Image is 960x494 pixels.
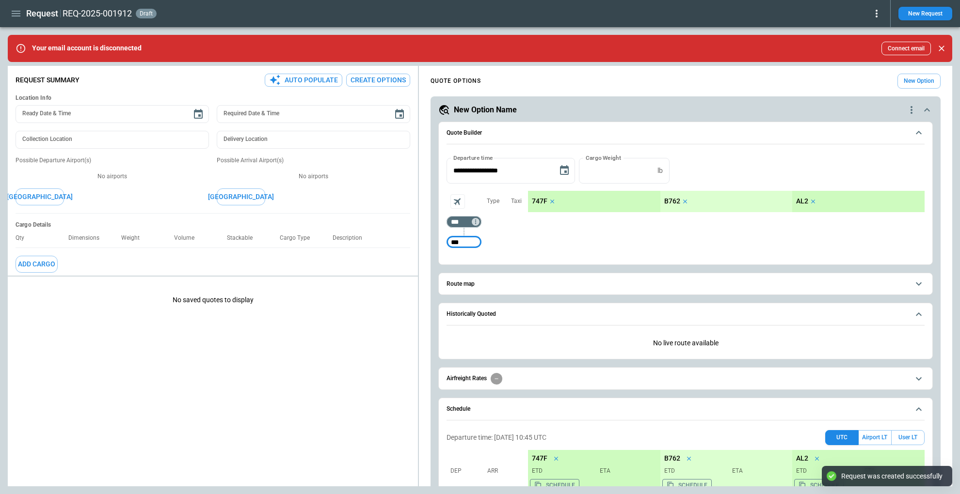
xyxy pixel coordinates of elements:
[16,234,32,242] p: Qty
[664,454,680,463] p: B762
[664,467,724,475] p: ETD
[16,94,410,102] h6: Location Info
[487,467,521,475] p: Arr
[63,8,132,19] h2: REQ-2025-001912
[16,256,58,273] button: Add Cargo
[390,105,409,124] button: Choose date
[16,76,80,84] p: Request Summary
[16,221,410,229] h6: Cargo Details
[532,197,547,205] p: 747F
[121,234,147,242] p: Weight
[227,234,260,242] p: Stackable
[447,122,925,144] button: Quote Builder
[346,74,410,87] button: Create Options
[447,331,925,355] div: Historically Quoted
[897,74,941,89] button: New Option
[935,42,948,55] button: Close
[530,479,579,492] button: Copy the aircraft schedule to your clipboard
[453,154,493,162] label: Departure time
[217,156,410,165] p: Possible Arrival Airport(s)
[662,479,712,492] button: Copy the aircraft schedule to your clipboard
[935,38,948,59] div: dismiss
[528,191,925,212] div: scrollable content
[138,10,155,17] span: draft
[32,44,142,52] p: Your email account is disconnected
[596,467,656,475] p: ETA
[450,194,465,209] span: Aircraft selection
[450,467,484,475] p: Dep
[333,234,370,242] p: Description
[189,105,208,124] button: Choose date
[447,375,487,382] h6: Airfreight Rates
[447,331,925,355] p: No live route available
[431,79,481,83] h4: QUOTE OPTIONS
[447,130,482,136] h6: Quote Builder
[891,430,925,445] button: User LT
[16,188,64,205] button: [GEOGRAPHIC_DATA]
[8,280,418,320] p: No saved quotes to display
[796,454,808,463] p: AL2
[841,472,943,480] div: Request was created successfully
[447,158,925,253] div: Quote Builder
[881,42,931,55] button: Connect email
[532,454,547,463] p: 747F
[447,303,925,325] button: Historically Quoted
[447,311,496,317] h6: Historically Quoted
[16,156,209,165] p: Possible Departure Airport(s)
[217,172,410,181] p: No airports
[555,161,574,180] button: Choose date, selected date is Oct 5, 2025
[438,104,933,116] button: New Option Namequote-option-actions
[447,216,481,228] div: Too short
[586,154,621,162] label: Cargo Weight
[174,234,202,242] p: Volume
[447,433,546,442] p: Departure time: [DATE] 10:45 UTC
[859,430,891,445] button: Airport LT
[447,398,925,420] button: Schedule
[16,172,209,181] p: No airports
[68,234,107,242] p: Dimensions
[898,7,952,20] button: New Request
[447,236,481,248] div: Too short
[664,197,680,205] p: B762
[511,197,522,205] p: Taxi
[447,406,470,412] h6: Schedule
[487,197,499,205] p: Type
[265,74,342,87] button: Auto Populate
[454,105,517,115] h5: New Option Name
[825,430,859,445] button: UTC
[280,234,318,242] p: Cargo Type
[217,188,265,205] button: [GEOGRAPHIC_DATA]
[906,104,917,116] div: quote-option-actions
[532,467,592,475] p: ETD
[657,167,663,175] p: lb
[796,197,808,205] p: AL2
[447,281,475,287] h6: Route map
[447,273,925,295] button: Route map
[728,467,788,475] p: ETA
[794,479,844,492] button: Copy the aircraft schedule to your clipboard
[447,368,925,389] button: Airfreight Rates
[796,467,856,475] p: ETD
[26,8,58,19] h1: Request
